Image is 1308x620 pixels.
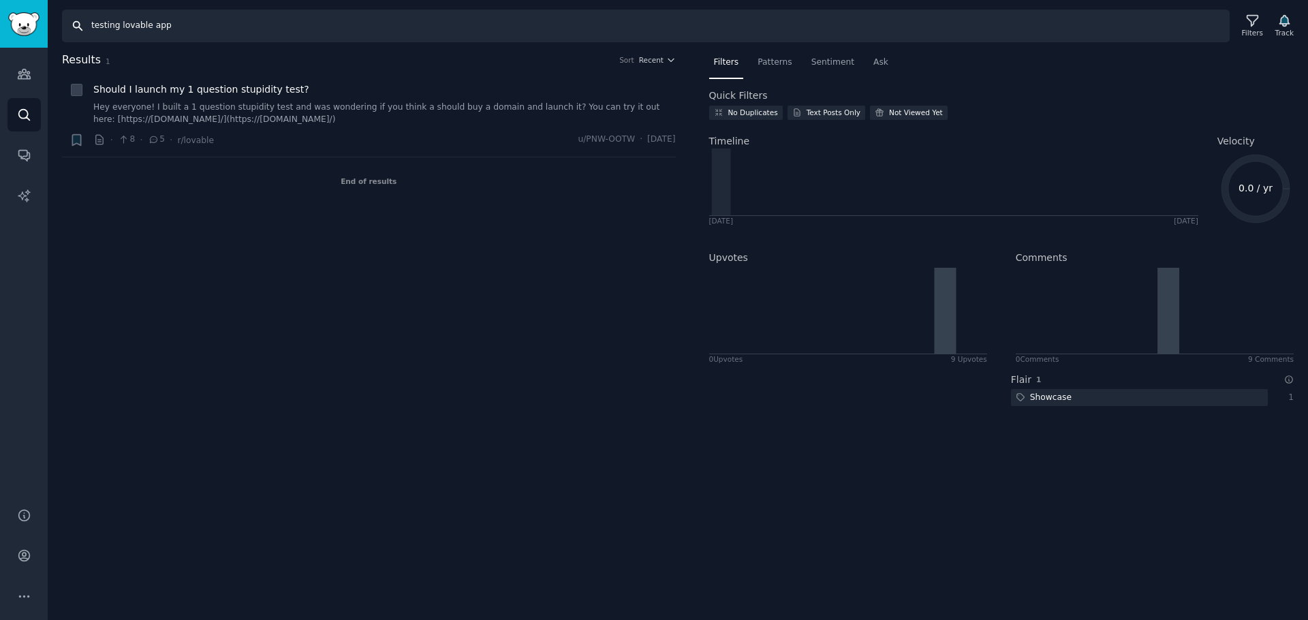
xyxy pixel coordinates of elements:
[1271,12,1298,40] button: Track
[873,57,888,69] span: Ask
[1239,183,1273,193] text: 0.0 / yr
[639,55,676,65] button: Recent
[619,55,634,65] div: Sort
[1275,28,1294,37] div: Track
[639,55,664,65] span: Recent
[1011,389,1076,406] div: Showcase
[1016,251,1068,265] h2: Comments
[1282,392,1294,404] div: 1
[62,157,676,205] div: End of results
[170,133,172,147] span: ·
[1016,354,1059,364] div: 0 Comment s
[709,89,768,103] h2: Quick Filters
[758,57,792,69] span: Patterns
[8,12,40,36] img: GummySearch logo
[807,108,860,117] div: Text Posts Only
[110,133,113,147] span: ·
[889,108,943,117] div: Not Viewed Yet
[709,216,734,226] div: [DATE]
[93,102,676,125] a: Hey everyone! I built a 1 question stupidity test and was wondering if you think a should buy a d...
[1036,375,1041,384] span: 1
[709,134,750,149] span: Timeline
[578,134,635,146] span: u/PNW-OOTW
[951,354,987,364] div: 9 Upvotes
[148,134,165,146] span: 5
[118,134,135,146] span: 8
[1011,373,1031,387] h2: Flair
[177,136,214,145] span: r/lovable
[106,57,110,65] span: 1
[714,57,739,69] span: Filters
[140,133,142,147] span: ·
[728,108,778,117] div: No Duplicates
[62,52,101,69] span: Results
[709,354,743,364] div: 0 Upvote s
[1242,28,1263,37] div: Filters
[1248,354,1294,364] div: 9 Comments
[647,134,675,146] span: [DATE]
[709,251,748,265] h2: Upvotes
[62,10,1230,42] input: Search Keyword
[1217,134,1255,149] span: Velocity
[811,57,854,69] span: Sentiment
[640,134,642,146] span: ·
[93,82,309,97] a: Should I launch my 1 question stupidity test?
[1174,216,1198,226] div: [DATE]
